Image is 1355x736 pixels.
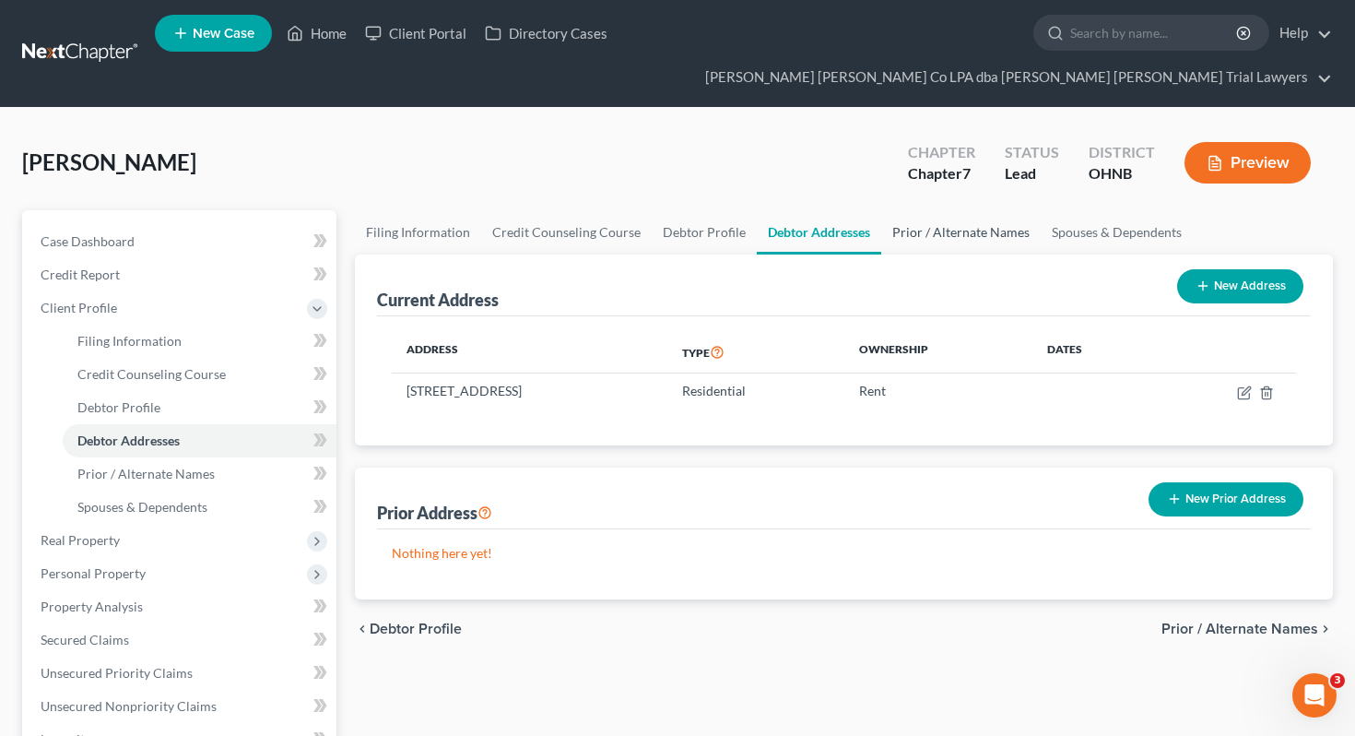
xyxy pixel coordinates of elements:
a: Prior / Alternate Names [63,457,336,491]
td: Rent [844,374,1032,409]
iframe: Intercom live chat [1292,673,1337,718]
th: Dates [1032,331,1155,374]
span: Filing Information [77,333,182,349]
a: Credit Counseling Course [63,358,336,391]
th: Ownership [844,331,1032,374]
a: Prior / Alternate Names [881,210,1041,255]
span: Unsecured Nonpriority Claims [41,698,217,714]
button: chevron_left Debtor Profile [355,622,462,636]
a: Directory Cases [476,17,617,50]
span: Spouses & Dependents [77,499,207,515]
p: Nothing here yet! [392,544,1297,563]
div: Chapter [908,163,975,184]
a: Credit Counseling Course [481,210,652,255]
a: Debtor Addresses [63,424,336,457]
input: Search by name... [1070,16,1239,50]
div: District [1089,142,1155,163]
a: Debtor Addresses [757,210,881,255]
div: Current Address [377,289,499,311]
span: Unsecured Priority Claims [41,665,193,681]
span: 3 [1330,673,1345,688]
a: Debtor Profile [63,391,336,424]
a: Unsecured Priority Claims [26,657,336,690]
a: Debtor Profile [652,210,757,255]
span: Credit Report [41,267,120,282]
span: Prior / Alternate Names [1161,622,1318,636]
span: Real Property [41,532,120,548]
th: Address [392,331,667,374]
a: Help [1270,17,1332,50]
a: Property Analysis [26,590,336,623]
span: Debtor Profile [77,399,160,415]
th: Type [667,331,844,374]
a: Credit Report [26,258,336,291]
span: Prior / Alternate Names [77,466,215,481]
div: Chapter [908,142,975,163]
div: Lead [1005,163,1059,184]
i: chevron_right [1318,622,1333,636]
button: New Prior Address [1149,482,1303,516]
button: Prior / Alternate Names chevron_right [1161,622,1333,636]
a: Unsecured Nonpriority Claims [26,690,336,723]
a: Spouses & Dependents [63,491,336,524]
span: Case Dashboard [41,233,135,249]
i: chevron_left [355,622,370,636]
div: OHNB [1089,163,1155,184]
span: Property Analysis [41,599,143,614]
a: Filing Information [63,325,336,358]
span: Debtor Profile [370,622,462,636]
span: Debtor Addresses [77,433,180,448]
span: [PERSON_NAME] [22,148,196,175]
a: Client Portal [356,17,476,50]
span: Secured Claims [41,632,129,647]
a: Home [277,17,356,50]
span: Credit Counseling Course [77,366,226,382]
td: Residential [667,374,844,409]
div: Status [1005,142,1059,163]
a: Case Dashboard [26,225,336,258]
span: 7 [962,164,971,182]
a: Spouses & Dependents [1041,210,1193,255]
a: [PERSON_NAME] [PERSON_NAME] Co LPA dba [PERSON_NAME] [PERSON_NAME] Trial Lawyers [696,61,1332,94]
div: Prior Address [377,502,492,524]
span: Client Profile [41,300,117,315]
span: Personal Property [41,565,146,581]
a: Filing Information [355,210,481,255]
button: New Address [1177,269,1303,303]
a: Secured Claims [26,623,336,657]
span: New Case [193,27,254,41]
td: [STREET_ADDRESS] [392,374,667,409]
button: Preview [1184,142,1311,184]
